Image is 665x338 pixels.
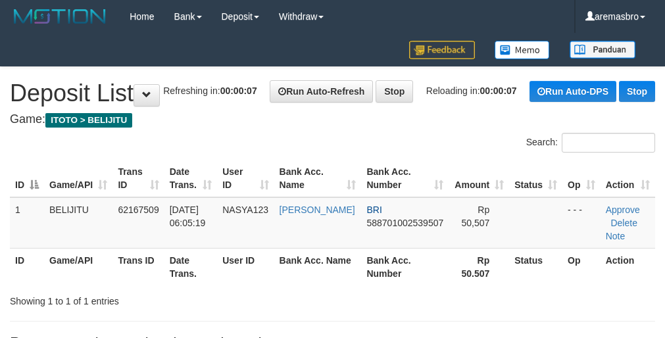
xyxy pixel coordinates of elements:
[619,81,655,102] a: Stop
[280,205,355,215] a: [PERSON_NAME]
[170,205,206,228] span: [DATE] 06:05:19
[562,197,601,249] td: - - -
[562,133,655,153] input: Search:
[44,160,112,197] th: Game/API: activate to sort column ascending
[361,160,449,197] th: Bank Acc. Number: activate to sort column ascending
[601,248,655,285] th: Action
[10,248,44,285] th: ID
[449,160,509,197] th: Amount: activate to sort column ascending
[461,205,489,228] span: Rp 50,507
[274,160,362,197] th: Bank Acc. Name: activate to sort column ascending
[217,160,274,197] th: User ID: activate to sort column ascending
[10,113,655,126] h4: Game:
[220,85,257,96] strong: 00:00:07
[10,289,267,308] div: Showing 1 to 1 of 1 entries
[376,80,413,103] a: Stop
[10,80,655,107] h1: Deposit List
[163,85,257,96] span: Refreshing in:
[270,80,373,103] a: Run Auto-Refresh
[10,160,44,197] th: ID: activate to sort column descending
[606,205,640,215] a: Approve
[45,113,132,128] span: ITOTO > BELIJITU
[526,133,655,153] label: Search:
[44,197,112,249] td: BELIJITU
[112,160,164,197] th: Trans ID: activate to sort column ascending
[118,205,159,215] span: 62167509
[164,160,218,197] th: Date Trans.: activate to sort column ascending
[480,85,517,96] strong: 00:00:07
[366,218,443,228] span: Copy 588701002539507 to clipboard
[449,248,509,285] th: Rp 50.507
[601,160,655,197] th: Action: activate to sort column ascending
[610,218,637,228] a: Delete
[217,248,274,285] th: User ID
[10,197,44,249] td: 1
[426,85,517,96] span: Reloading in:
[606,231,626,241] a: Note
[562,160,601,197] th: Op: activate to sort column ascending
[495,41,550,59] img: Button%20Memo.svg
[361,248,449,285] th: Bank Acc. Number
[112,248,164,285] th: Trans ID
[570,41,635,59] img: panduan.png
[44,248,112,285] th: Game/API
[222,205,268,215] span: NASYA123
[530,81,616,102] a: Run Auto-DPS
[274,248,362,285] th: Bank Acc. Name
[509,248,562,285] th: Status
[10,7,110,26] img: MOTION_logo.png
[164,248,218,285] th: Date Trans.
[409,41,475,59] img: Feedback.jpg
[562,248,601,285] th: Op
[366,205,382,215] span: BRI
[509,160,562,197] th: Status: activate to sort column ascending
